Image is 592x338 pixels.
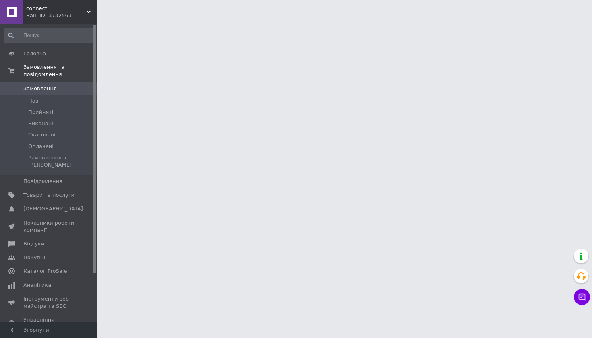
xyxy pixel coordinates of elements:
[23,316,75,331] span: Управління сайтом
[23,50,46,57] span: Головна
[26,12,97,19] div: Ваш ID: 3732563
[28,143,54,150] span: Оплачені
[23,205,83,212] span: [DEMOGRAPHIC_DATA]
[28,97,40,105] span: Нові
[28,109,53,116] span: Прийняті
[23,295,75,310] span: Інструменти веб-майстра та SEO
[23,178,62,185] span: Повідомлення
[26,5,87,12] span: connect.
[23,268,67,275] span: Каталог ProSale
[4,28,95,43] input: Пошук
[23,219,75,234] span: Показники роботи компанії
[23,240,44,247] span: Відгуки
[23,192,75,199] span: Товари та послуги
[23,254,45,261] span: Покупці
[23,282,51,289] span: Аналітика
[574,289,590,305] button: Чат з покупцем
[28,120,53,127] span: Виконані
[28,154,94,169] span: Замовлення з [PERSON_NAME]
[23,64,97,78] span: Замовлення та повідомлення
[28,131,56,138] span: Скасовані
[23,85,57,92] span: Замовлення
